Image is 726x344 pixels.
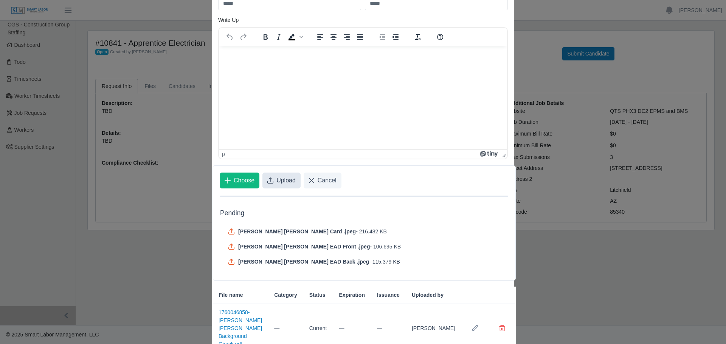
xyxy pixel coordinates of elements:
[262,173,301,188] button: Upload
[370,243,401,250] span: - 106.695 KB
[274,291,297,299] span: Category
[356,228,387,235] span: - 216.482 KB
[377,291,400,299] span: Issuance
[220,173,259,188] button: Choose
[327,32,340,42] button: Align center
[369,258,400,265] span: - 115.379 KB
[219,291,243,299] span: File name
[499,150,507,159] div: Press the Up and Down arrow keys to resize the editor.
[276,176,296,185] span: Upload
[259,32,272,42] button: Bold
[238,243,370,250] span: [PERSON_NAME] [PERSON_NAME] EAD Front .jpeg
[238,258,369,265] span: [PERSON_NAME] [PERSON_NAME] EAD Back .jpeg
[234,176,254,185] span: Choose
[314,32,327,42] button: Align left
[285,32,304,42] div: Background color Black
[218,16,239,24] label: Write Up
[237,32,250,42] button: Redo
[412,291,444,299] span: Uploaded by
[354,32,366,42] button: Justify
[389,32,402,42] button: Increase indent
[434,32,447,42] button: Help
[495,321,510,336] button: Delete file
[219,46,507,149] iframe: Rich Text Area
[376,32,389,42] button: Decrease indent
[480,151,499,157] a: Powered by Tiny
[304,173,341,188] button: Cancel
[222,151,225,157] div: p
[339,291,365,299] span: Expiration
[272,32,285,42] button: Italic
[220,209,508,217] h5: Pending
[340,32,353,42] button: Align right
[318,176,337,185] span: Cancel
[238,228,356,235] span: [PERSON_NAME] [PERSON_NAME] Card .jpeg
[411,32,424,42] button: Clear formatting
[223,32,236,42] button: Undo
[309,291,326,299] span: Status
[467,321,482,336] button: Row Edit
